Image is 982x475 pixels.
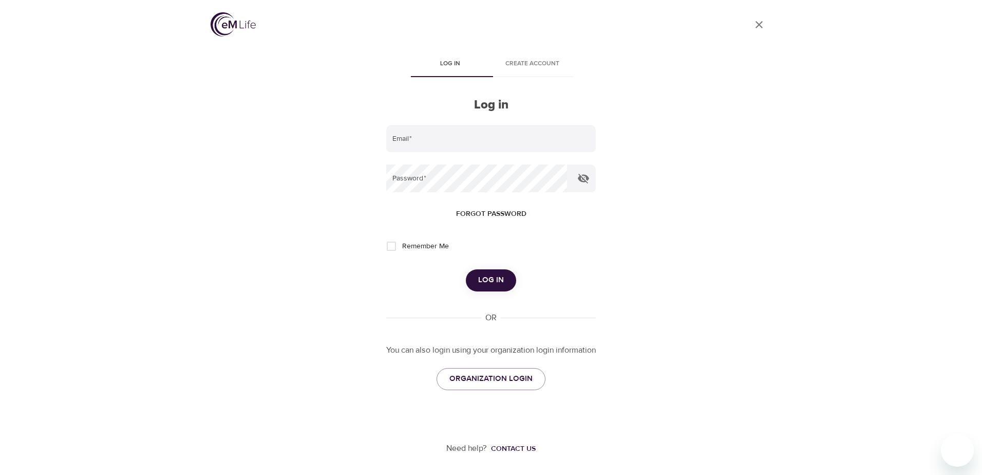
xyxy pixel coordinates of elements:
[478,273,504,287] span: Log in
[386,98,596,113] h2: Log in
[415,59,485,69] span: Log in
[487,444,536,454] a: Contact us
[452,205,531,224] button: Forgot password
[437,368,545,390] a: ORGANIZATION LOGIN
[386,52,596,77] div: disabled tabs example
[386,344,596,356] p: You can also login using your organization login information
[497,59,567,69] span: Create account
[481,312,501,324] div: OR
[402,241,449,252] span: Remember Me
[446,443,487,454] p: Need help?
[449,372,533,386] span: ORGANIZATION LOGIN
[747,12,771,37] a: close
[491,444,536,454] div: Contact us
[456,208,526,221] span: Forgot password
[941,434,974,467] iframe: Button to launch messaging window
[466,269,516,291] button: Log in
[211,12,256,36] img: logo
